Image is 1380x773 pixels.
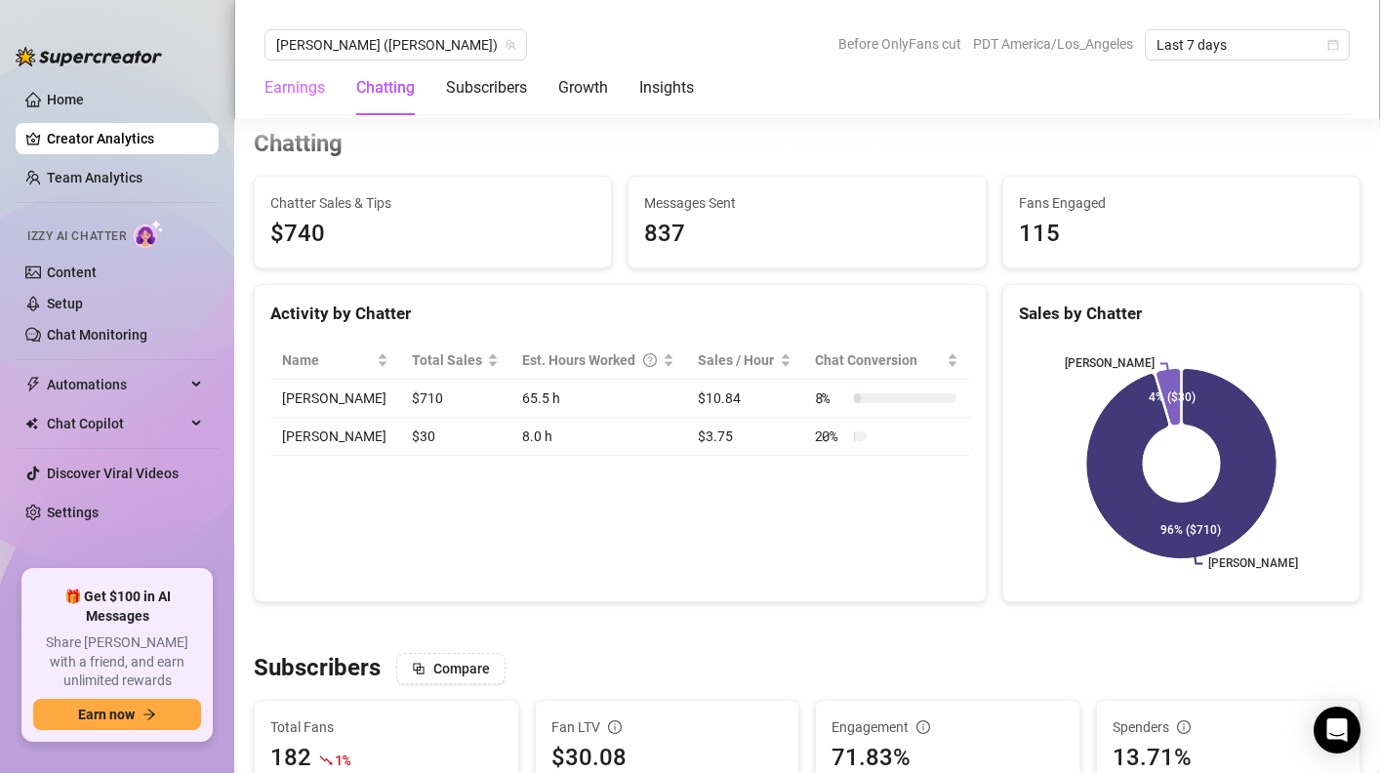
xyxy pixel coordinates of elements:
div: 115 [1019,216,1344,253]
span: Earn now [78,707,135,722]
span: fall [319,753,333,767]
span: arrow-right [142,708,156,721]
td: $30 [400,418,510,456]
span: block [412,662,426,675]
div: Open Intercom Messenger [1314,707,1360,753]
span: Compare [433,661,490,676]
div: Chatting [356,76,415,100]
span: Total Sales [412,349,483,371]
span: 8 % [815,387,846,409]
td: [PERSON_NAME] [270,418,400,456]
span: Name [282,349,373,371]
h3: Chatting [254,129,343,160]
span: Sales / Hour [698,349,775,371]
th: Total Sales [400,342,510,380]
td: 65.5 h [510,380,686,418]
span: $740 [270,216,595,253]
span: info-circle [916,720,930,734]
span: PDT America/Los_Angeles [973,29,1133,59]
button: Earn nowarrow-right [33,699,201,730]
span: Total Fans [270,716,503,738]
a: Home [47,92,84,107]
span: info-circle [608,720,622,734]
span: Last 7 days [1157,30,1338,60]
th: Chat Conversion [803,342,970,380]
span: team [505,39,516,51]
div: 837 [644,216,969,253]
a: Team Analytics [47,170,142,185]
td: $3.75 [686,418,802,456]
span: Automations [47,369,185,400]
h3: Subscribers [254,653,381,684]
div: Growth [558,76,608,100]
a: Setup [47,296,83,311]
td: 8.0 h [510,418,686,456]
div: Earnings [264,76,325,100]
div: Sales by Chatter [1019,301,1344,327]
img: logo-BBDzfeDw.svg [16,47,162,66]
img: Chat Copilot [25,417,38,430]
a: Content [47,264,97,280]
span: info-circle [1177,720,1191,734]
span: calendar [1327,39,1339,51]
span: Chat Conversion [815,349,943,371]
span: 🎁 Get $100 in AI Messages [33,588,201,626]
span: Share [PERSON_NAME] with a friend, and earn unlimited rewards [33,633,201,691]
span: thunderbolt [25,377,41,392]
div: Subscribers [446,76,527,100]
text: [PERSON_NAME] [1065,356,1155,370]
div: Insights [639,76,694,100]
span: Chatter Sales & Tips [270,192,595,214]
td: $10.84 [686,380,802,418]
text: [PERSON_NAME] [1208,557,1298,571]
span: 20 % [815,426,846,447]
div: Spenders [1113,716,1345,738]
a: Creator Analytics [47,123,203,154]
div: Est. Hours Worked [522,349,659,371]
a: Chat Monitoring [47,327,147,343]
button: Compare [396,653,506,684]
a: Discover Viral Videos [47,466,179,481]
span: Messages Sent [644,192,969,214]
span: 1 % [335,751,349,769]
th: Name [270,342,400,380]
th: Sales / Hour [686,342,802,380]
td: [PERSON_NAME] [270,380,400,418]
td: $710 [400,380,510,418]
div: Fan LTV [551,716,784,738]
div: Activity by Chatter [270,301,970,327]
span: Izzy AI Chatter [27,227,126,246]
span: Chat Copilot [47,408,185,439]
span: Rosie (rosiehues) [276,30,515,60]
span: Fans Engaged [1019,192,1344,214]
a: Settings [47,505,99,520]
div: Engagement [832,716,1064,738]
span: question-circle [643,349,657,371]
img: AI Chatter [134,220,164,248]
span: Before OnlyFans cut [838,29,961,59]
